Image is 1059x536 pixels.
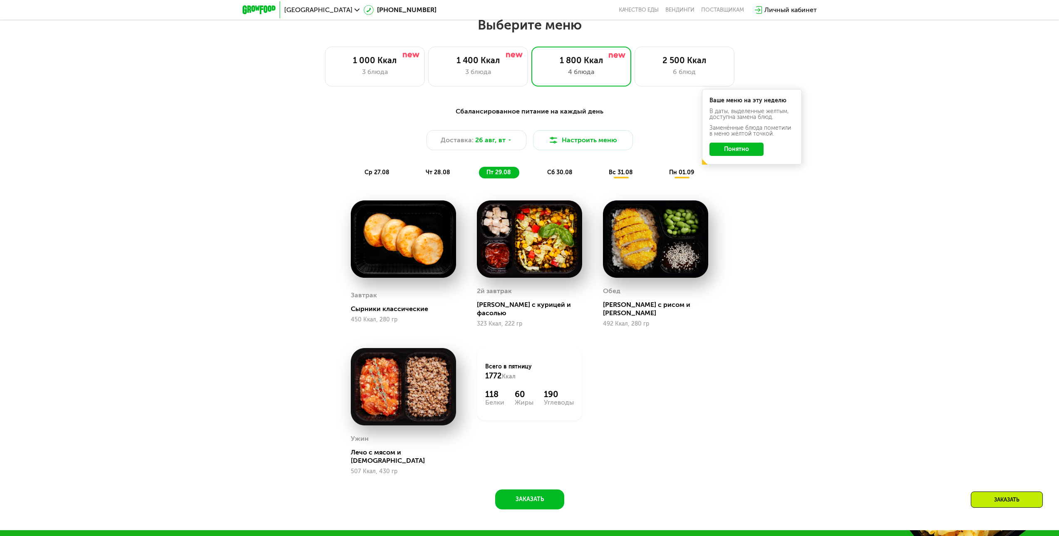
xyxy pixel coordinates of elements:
div: Сырники классические [351,305,463,313]
div: Обед [603,285,620,297]
div: 507 Ккал, 430 гр [351,468,456,475]
div: [PERSON_NAME] с рисом и [PERSON_NAME] [603,301,715,317]
div: 492 Ккал, 280 гр [603,321,708,327]
div: Ужин [351,432,369,445]
div: 4 блюда [540,67,623,77]
div: 1 000 Ккал [334,55,416,65]
div: Завтрак [351,289,377,301]
div: 2 500 Ккал [643,55,726,65]
div: поставщикам [701,7,744,13]
a: [PHONE_NUMBER] [364,5,436,15]
span: сб 30.08 [547,169,573,176]
div: 323 Ккал, 222 гр [477,321,582,327]
span: [GEOGRAPHIC_DATA] [284,7,352,13]
span: пн 01.09 [669,169,694,176]
span: Доставка: [441,135,474,145]
div: Углеводы [544,399,574,406]
div: 450 Ккал, 280 гр [351,316,456,323]
span: пт 29.08 [486,169,511,176]
div: 1 800 Ккал [540,55,623,65]
span: 1772 [485,371,502,380]
span: Ккал [502,373,516,380]
div: Заказать [971,492,1043,508]
div: Личный кабинет [764,5,817,15]
button: Настроить меню [533,130,633,150]
div: 190 [544,389,574,399]
div: Заменённые блюда пометили в меню жёлтой точкой. [709,125,794,137]
div: Всего в пятницу [485,363,574,381]
a: Вендинги [665,7,694,13]
a: Качество еды [619,7,659,13]
div: 3 блюда [437,67,519,77]
span: чт 28.08 [426,169,450,176]
div: Белки [485,399,504,406]
div: Лечо с мясом и [DEMOGRAPHIC_DATA] [351,448,463,465]
button: Заказать [495,489,564,509]
span: 26 авг, вт [475,135,506,145]
div: [PERSON_NAME] с курицей и фасолью [477,301,589,317]
div: Жиры [515,399,533,406]
div: 6 блюд [643,67,726,77]
div: В даты, выделенные желтым, доступна замена блюд. [709,109,794,120]
div: Сбалансированное питание на каждый день [283,106,776,117]
span: вс 31.08 [609,169,633,176]
div: 1 400 Ккал [437,55,519,65]
h2: Выберите меню [27,17,1032,33]
div: Ваше меню на эту неделю [709,98,794,104]
div: 3 блюда [334,67,416,77]
div: 60 [515,389,533,399]
div: 2й завтрак [477,285,512,297]
span: ср 27.08 [365,169,389,176]
div: 118 [485,389,504,399]
button: Понятно [709,143,764,156]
